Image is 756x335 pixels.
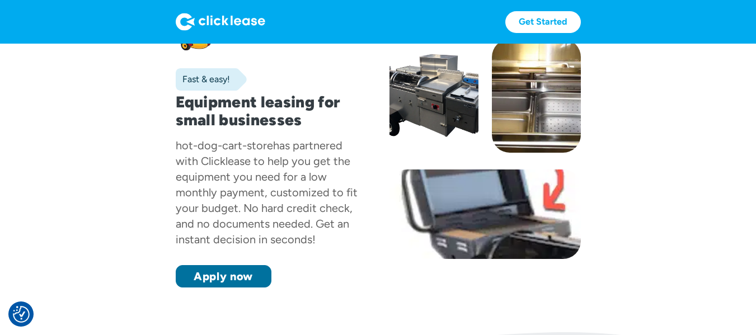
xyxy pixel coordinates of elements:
[505,11,581,33] a: Get Started
[176,74,230,85] div: Fast & easy!
[176,139,273,152] div: hot-dog-cart-store
[176,93,367,129] h1: Equipment leasing for small businesses
[13,306,30,323] button: Consent Preferences
[176,13,265,31] img: Logo
[13,306,30,323] img: Revisit consent button
[176,139,358,246] div: has partnered with Clicklease to help you get the equipment you need for a low monthly payment, c...
[176,265,271,287] a: Apply now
